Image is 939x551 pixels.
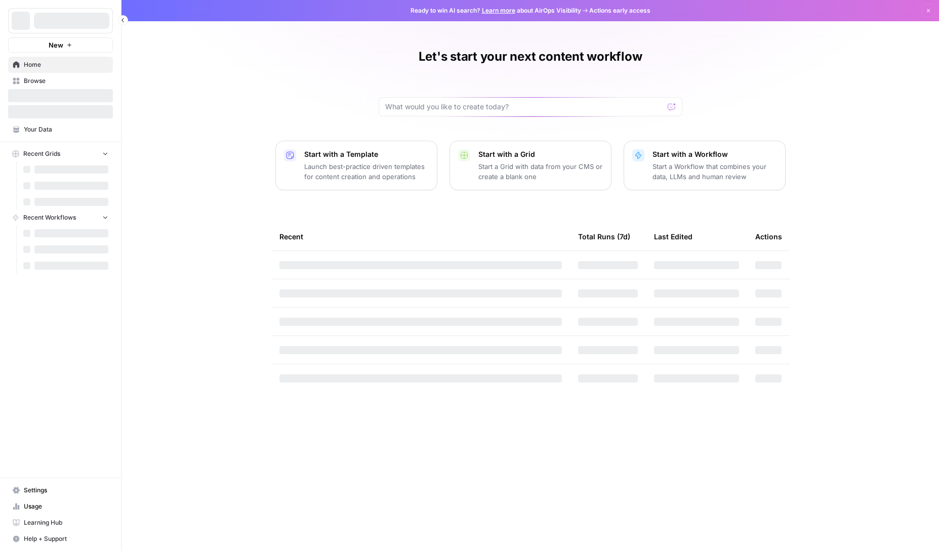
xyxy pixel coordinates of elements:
p: Start a Grid with data from your CMS or create a blank one [478,161,603,182]
p: Start with a Grid [478,149,603,159]
h1: Let's start your next content workflow [419,49,642,65]
span: Ready to win AI search? about AirOps Visibility [411,6,581,15]
span: Learning Hub [24,518,108,527]
div: Recent [279,223,562,250]
span: Recent Grids [23,149,60,158]
button: Recent Grids [8,146,113,161]
span: Your Data [24,125,108,134]
a: Learning Hub [8,515,113,531]
span: Actions early access [589,6,650,15]
a: Your Data [8,121,113,138]
span: Recent Workflows [23,213,76,222]
span: Usage [24,502,108,511]
button: Recent Workflows [8,210,113,225]
span: Settings [24,486,108,495]
p: Start a Workflow that combines your data, LLMs and human review [652,161,777,182]
button: Start with a GridStart a Grid with data from your CMS or create a blank one [450,141,611,190]
div: Last Edited [654,223,692,250]
a: Settings [8,482,113,498]
a: Usage [8,498,113,515]
a: Browse [8,73,113,89]
button: Start with a TemplateLaunch best-practice driven templates for content creation and operations [275,141,437,190]
span: Home [24,60,108,69]
p: Start with a Template [304,149,429,159]
span: New [49,40,63,50]
p: Launch best-practice driven templates for content creation and operations [304,161,429,182]
p: Start with a Workflow [652,149,777,159]
div: Total Runs (7d) [578,223,630,250]
span: Browse [24,76,108,86]
span: Help + Support [24,534,108,543]
button: Start with a WorkflowStart a Workflow that combines your data, LLMs and human review [624,141,786,190]
div: Actions [755,223,782,250]
button: Help + Support [8,531,113,547]
button: New [8,37,113,53]
a: Learn more [482,7,515,14]
a: Home [8,57,113,73]
input: What would you like to create today? [385,102,664,112]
